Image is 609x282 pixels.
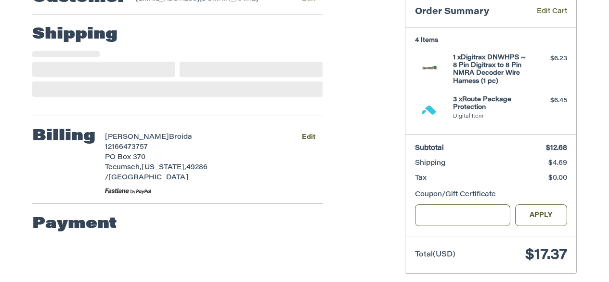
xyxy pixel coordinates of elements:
[415,145,444,152] span: Subtotal
[548,160,567,167] span: $4.69
[415,37,567,44] h3: 4 Items
[32,215,117,234] h2: Payment
[105,134,169,141] span: [PERSON_NAME]
[32,127,95,146] h2: Billing
[546,145,567,152] span: $12.68
[294,130,323,144] button: Edit
[525,248,567,263] span: $17.37
[415,204,511,226] input: Gift Certificate or Coupon Code
[105,154,145,161] span: PO Box 370
[105,164,142,171] span: Tecumseh,
[548,175,567,182] span: $0.00
[415,190,567,200] div: Coupon/Gift Certificate
[108,175,189,181] span: [GEOGRAPHIC_DATA]
[453,113,527,121] li: Digital Item
[453,96,527,112] h4: 3 x Route Package Protection
[415,175,427,182] span: Tax
[453,54,527,85] h4: 1 x Digitrax DNWHPS ~ 8 Pin Digitrax to 8 Pin NMRA Decoder Wire Harness (1 pc)
[415,7,523,18] h3: Order Summary
[515,204,567,226] button: Apply
[415,160,445,167] span: Shipping
[529,54,567,64] div: $6.23
[142,164,186,171] span: [US_STATE],
[32,25,117,44] h2: Shipping
[529,96,567,106] div: $6.45
[105,144,148,151] span: 12166473757
[415,251,455,258] span: Total (USD)
[169,134,192,141] span: Broida
[523,7,567,18] a: Edit Cart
